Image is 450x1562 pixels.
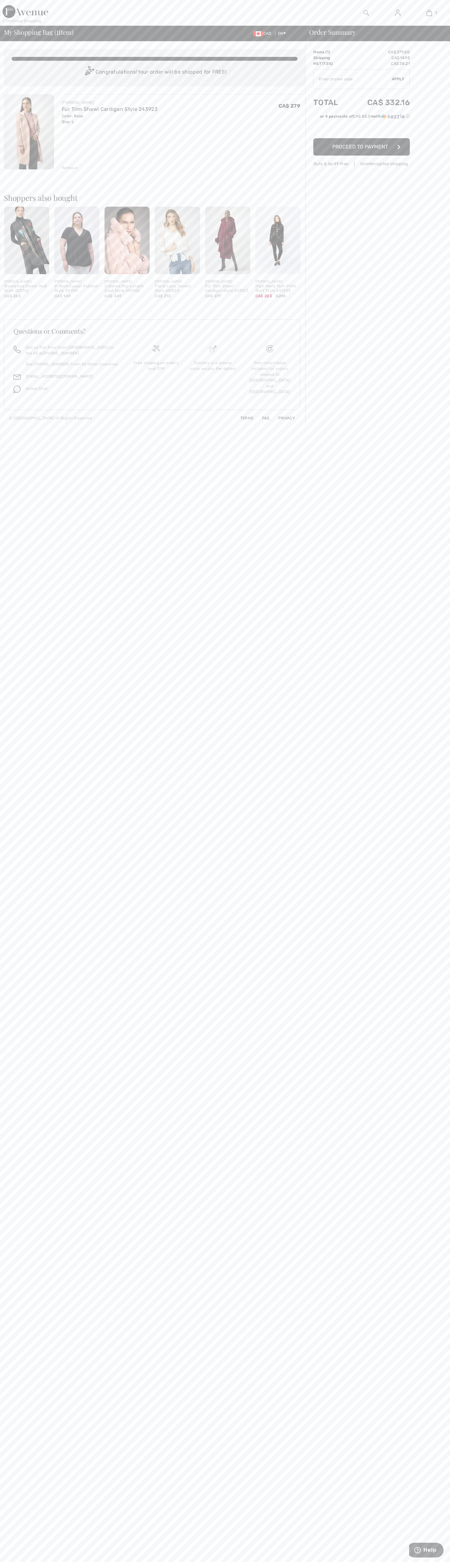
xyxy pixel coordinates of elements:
img: Sleeveless Denim Vest Style 253762 [4,207,49,274]
img: Congratulation2.svg [83,66,96,79]
div: [PERSON_NAME] [62,100,158,105]
img: Free shipping on orders over $99 [152,345,160,352]
div: [PERSON_NAME] [255,279,300,284]
div: Floral Lace Jacket Style 251523 [155,284,200,293]
img: My Info [395,9,400,17]
img: My Bag [427,9,432,17]
td: Shipping [313,55,349,61]
img: V-Neck Casual Pullover Style 251125 [54,207,99,274]
img: Floral Lace Jacket Style 251523 [155,207,200,274]
div: Remove [62,165,78,171]
span: CA$ 265 [4,294,21,298]
span: Online Chat [26,386,48,391]
img: Delivery is a breeze since we pay the duties! [209,345,216,352]
div: Sleeveless Denim Vest Style 253762 [4,284,49,293]
div: Free return label included for orders shipped to [GEOGRAPHIC_DATA] and [GEOGRAPHIC_DATA] [246,360,293,395]
div: Fur Trim Shawl Cardigan Style 243923 [205,284,250,293]
span: 1 [56,27,59,36]
span: $290 [276,293,286,299]
td: CA$ 14.95 [349,55,410,61]
div: Order Summary [301,29,446,35]
input: Promo code [314,69,392,89]
td: CA$ 332.16 [349,92,410,113]
div: or 4 payments of with [320,113,410,119]
div: Color: Rose Size: L [62,113,158,125]
p: Call us Toll-Free from [GEOGRAPHIC_DATA] or the US at [26,345,120,356]
img: call [14,346,21,353]
div: Delivery is a breeze since we pay the duties! [190,360,236,372]
span: CA$ 203 [255,294,272,298]
td: HST (13%) [313,61,349,67]
a: FAQ [254,416,270,420]
div: Free shipping on orders over $99 [133,360,179,372]
h3: Questions or Comments? [14,328,290,334]
span: My Shopping Bag ( Item) [4,29,74,35]
span: Apply [392,76,405,82]
div: [PERSON_NAME] [155,279,200,284]
span: CA$ 210 [155,294,171,298]
a: Privacy [271,416,295,420]
td: CA$ 279.00 [349,49,410,55]
iframe: PayPal-paypal [313,121,410,136]
span: CA$ 149 [54,294,70,298]
a: [PHONE_NUMBER] [43,351,79,355]
span: CAD [253,31,274,36]
h2: Shoppers also bought [4,194,305,202]
div: V-Neck Casual Pullover Style 251125 [54,284,99,293]
img: Canadian Dollar [253,31,263,36]
td: Total [313,92,349,113]
img: Sezzle [381,113,405,119]
div: © [GEOGRAPHIC_DATA] All Rights Reserved [9,415,92,421]
div: [PERSON_NAME] [205,279,250,284]
div: Collared Hip-Length Coat Style 253926 [105,284,150,293]
span: CA$ 279 [205,294,221,298]
a: [EMAIL_ADDRESS][DOMAIN_NAME] [26,374,93,379]
div: [PERSON_NAME] [54,279,99,284]
div: Congratulations! Your order will be shipped for FREE! [12,66,298,79]
img: 1ère Avenue [3,5,48,18]
iframe: Opens a widget where you can find more information [409,1543,444,1559]
td: Items ( ) [313,49,349,55]
div: High-Neck Text-Print Shirt Style 243393 [255,284,300,293]
a: Sign In [390,9,406,17]
div: [PERSON_NAME] [4,279,49,284]
a: Terms [233,416,253,420]
p: Dial [PHONE_NUMBER] From All Other Countries [26,361,120,367]
span: Proceed to Payment [332,144,388,150]
td: CA$ 38.21 [349,61,410,67]
button: Proceed to Payment [313,138,410,156]
img: Fur Trim Shawl Cardigan Style 243923 [205,207,250,274]
div: [PERSON_NAME] [105,279,150,284]
img: Collared Hip-Length Coat Style 253926 [105,207,150,274]
div: or 4 payments ofCA$ 83.04withSezzle Click to learn more about Sezzle [313,113,410,121]
div: Duty & tariff-free | Uninterrupted shipping [313,161,410,167]
img: chat [14,386,21,393]
a: Fur Trim Shawl Cardigan Style 243923 [62,106,158,112]
img: Fur Trim Shawl Cardigan Style 243923 [4,94,54,169]
a: 1 [414,9,445,17]
span: 1 [435,10,437,16]
img: search the website [363,9,369,17]
span: CA$ 83.04 [353,114,373,119]
span: 1 [327,50,329,54]
span: EN [278,31,286,36]
img: email [14,373,21,381]
img: High-Neck Text-Print Shirt Style 243393 [255,207,300,274]
span: CA$ 349 [105,294,121,298]
span: CA$ 279 [279,103,300,109]
div: < Continue Shopping [3,18,41,24]
img: Free shipping on orders over $99 [266,345,273,352]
